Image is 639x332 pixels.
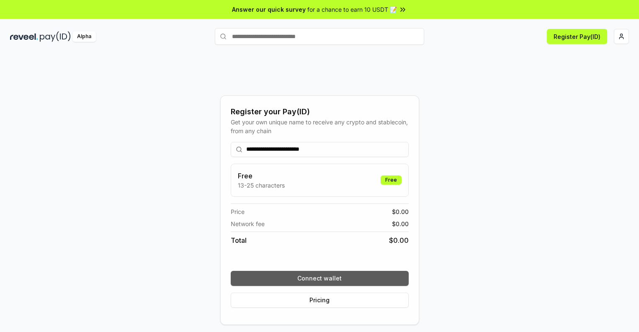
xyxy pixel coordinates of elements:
[40,31,71,42] img: pay_id
[231,207,245,216] span: Price
[231,106,409,118] div: Register your Pay(ID)
[238,181,285,190] p: 13-25 characters
[232,5,306,14] span: Answer our quick survey
[392,207,409,216] span: $ 0.00
[231,219,265,228] span: Network fee
[389,235,409,245] span: $ 0.00
[547,29,607,44] button: Register Pay(ID)
[231,271,409,286] button: Connect wallet
[238,171,285,181] h3: Free
[72,31,96,42] div: Alpha
[10,31,38,42] img: reveel_dark
[231,293,409,308] button: Pricing
[381,175,402,185] div: Free
[231,235,247,245] span: Total
[392,219,409,228] span: $ 0.00
[307,5,397,14] span: for a chance to earn 10 USDT 📝
[231,118,409,135] div: Get your own unique name to receive any crypto and stablecoin, from any chain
